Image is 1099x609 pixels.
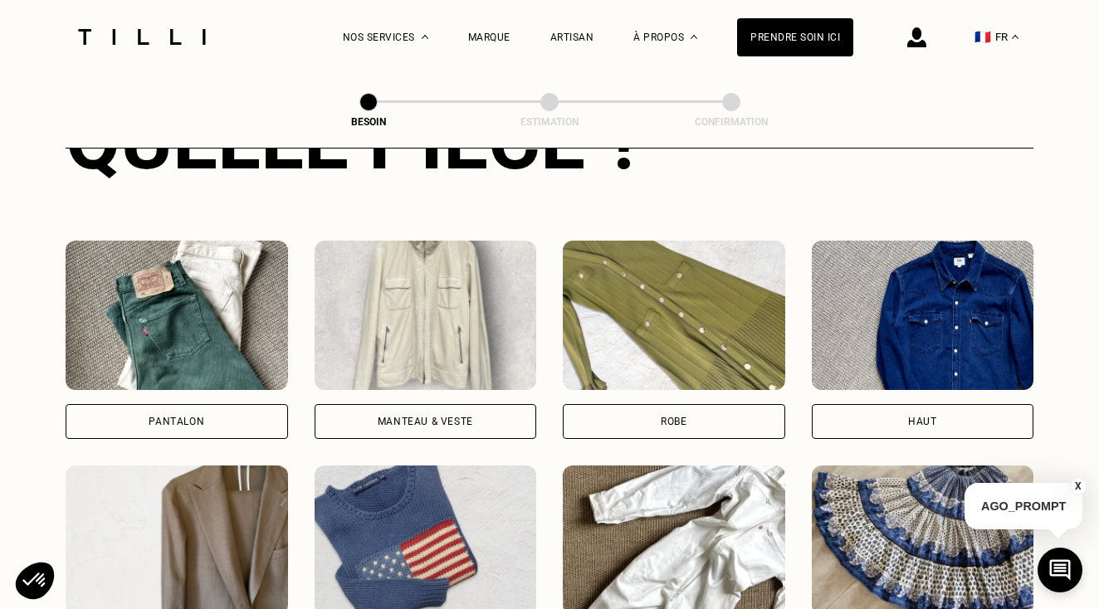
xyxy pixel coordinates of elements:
img: Menu déroulant [422,35,428,39]
p: AGO_PROMPT [965,483,1082,529]
div: Estimation [466,116,633,128]
div: Haut [908,417,936,426]
div: Robe [661,417,686,426]
div: Confirmation [648,116,814,128]
img: Tilli retouche votre Robe [563,241,785,390]
a: Prendre soin ici [737,18,853,56]
a: Artisan [550,32,594,43]
span: 🇫🇷 [974,29,991,45]
div: Pantalon [149,417,204,426]
img: menu déroulant [1012,35,1018,39]
img: Logo du service de couturière Tilli [72,29,212,45]
img: Tilli retouche votre Manteau & Veste [315,241,537,390]
button: X [1070,477,1087,495]
img: Tilli retouche votre Pantalon [66,241,288,390]
img: Tilli retouche votre Haut [812,241,1034,390]
a: Marque [468,32,510,43]
img: icône connexion [907,27,926,47]
img: Menu déroulant à propos [691,35,697,39]
div: Besoin [286,116,452,128]
div: Manteau & Veste [378,417,473,426]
